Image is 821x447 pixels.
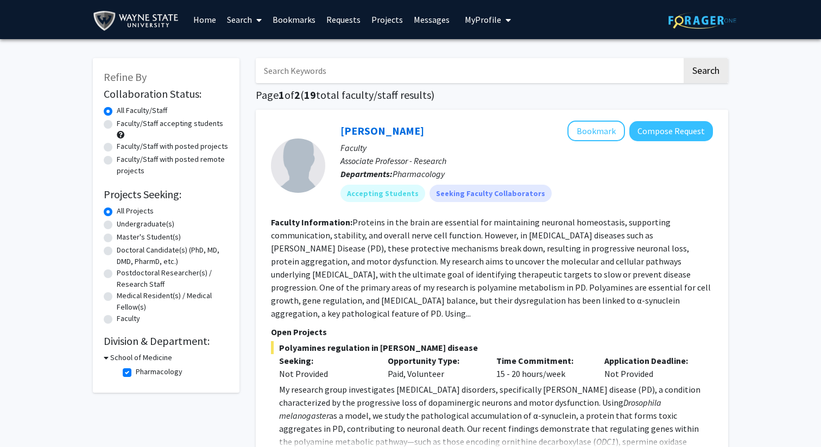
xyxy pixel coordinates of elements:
[279,88,285,102] span: 1
[222,1,267,39] a: Search
[93,9,184,33] img: Wayne State University Logo
[496,354,589,367] p: Time Commitment:
[117,218,174,230] label: Undergraduate(s)
[117,205,154,217] label: All Projects
[596,436,616,447] em: ODC1
[340,124,424,137] a: [PERSON_NAME]
[136,366,182,377] label: Pharmacology
[256,89,728,102] h1: Page of ( total faculty/staff results)
[104,188,229,201] h2: Projects Seeking:
[117,290,229,313] label: Medical Resident(s) / Medical Fellow(s)
[408,1,455,39] a: Messages
[488,354,597,380] div: 15 - 20 hours/week
[188,1,222,39] a: Home
[110,352,172,363] h3: School of Medicine
[104,335,229,348] h2: Division & Department:
[271,217,352,228] b: Faculty Information:
[117,313,140,324] label: Faculty
[430,185,552,202] mat-chip: Seeking Faculty Collaborators
[321,1,366,39] a: Requests
[668,12,736,29] img: ForagerOne Logo
[271,217,711,319] fg-read-more: Proteins in the brain are essential for maintaining neuronal homeostasis, supporting communicatio...
[340,154,713,167] p: Associate Professor - Research
[684,58,728,83] button: Search
[294,88,300,102] span: 2
[304,88,316,102] span: 19
[380,354,488,380] div: Paid, Volunteer
[267,1,321,39] a: Bookmarks
[388,354,480,367] p: Opportunity Type:
[117,141,228,152] label: Faculty/Staff with posted projects
[340,168,393,179] b: Departments:
[629,121,713,141] button: Compose Request to Wei-Ling Tsou
[340,141,713,154] p: Faculty
[596,354,705,380] div: Not Provided
[117,154,229,177] label: Faculty/Staff with posted remote projects
[104,70,147,84] span: Refine By
[604,354,697,367] p: Application Deadline:
[567,121,625,141] button: Add Wei-Ling Tsou to Bookmarks
[271,341,713,354] span: Polyamines regulation in [PERSON_NAME] disease
[117,118,223,129] label: Faculty/Staff accepting students
[465,14,501,25] span: My Profile
[117,231,181,243] label: Master's Student(s)
[279,354,371,367] p: Seeking:
[117,244,229,267] label: Doctoral Candidate(s) (PhD, MD, DMD, PharmD, etc.)
[279,367,371,380] div: Not Provided
[366,1,408,39] a: Projects
[271,325,713,338] p: Open Projects
[393,168,445,179] span: Pharmacology
[104,87,229,100] h2: Collaboration Status:
[117,105,167,116] label: All Faculty/Staff
[8,398,46,439] iframe: Chat
[117,267,229,290] label: Postdoctoral Researcher(s) / Research Staff
[256,58,682,83] input: Search Keywords
[340,185,425,202] mat-chip: Accepting Students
